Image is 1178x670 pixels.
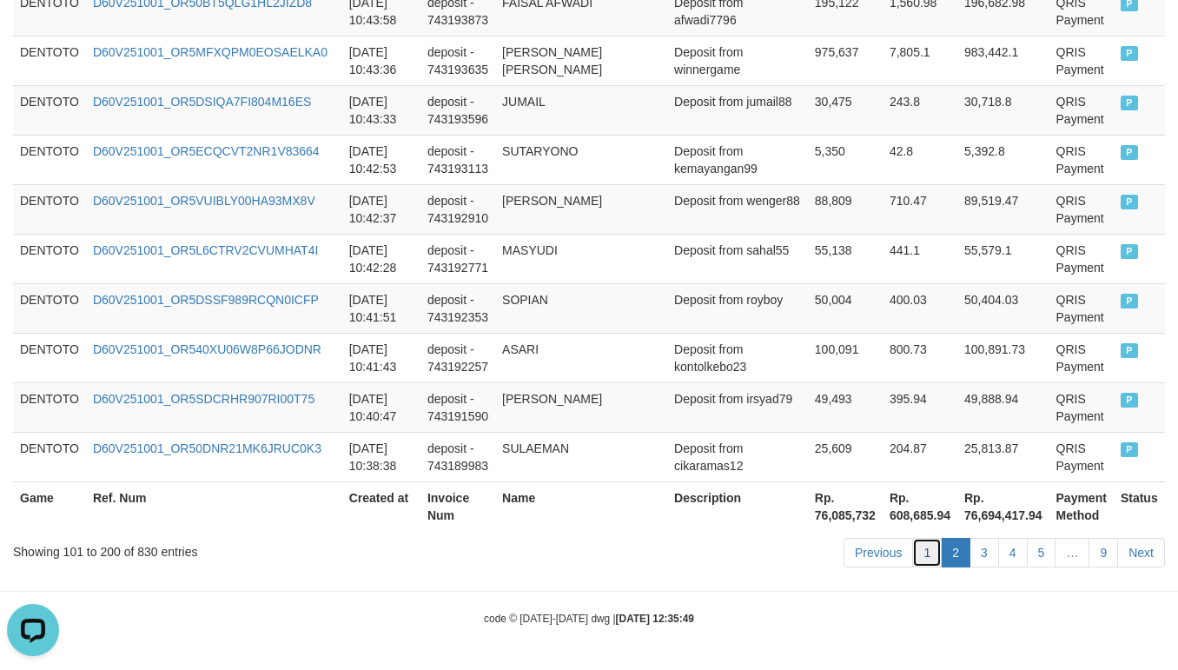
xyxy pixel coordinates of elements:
[808,283,883,333] td: 50,004
[957,283,1049,333] td: 50,404.03
[93,342,321,356] a: D60V251001_OR540XU06W8P66JODNR
[1049,135,1114,184] td: QRIS Payment
[1121,294,1138,308] span: PAID
[667,432,808,481] td: Deposit from cikaramas12
[495,432,667,481] td: SULAEMAN
[495,333,667,382] td: ASARI
[342,184,420,234] td: [DATE] 10:42:37
[13,382,86,432] td: DENTOTO
[957,432,1049,481] td: 25,813.87
[957,234,1049,283] td: 55,579.1
[495,135,667,184] td: SUTARYONO
[420,283,495,333] td: deposit - 743192353
[13,184,86,234] td: DENTOTO
[342,234,420,283] td: [DATE] 10:42:28
[342,135,420,184] td: [DATE] 10:42:53
[808,382,883,432] td: 49,493
[93,144,320,158] a: D60V251001_OR5ECQCVT2NR1V83664
[13,432,86,481] td: DENTOTO
[941,538,970,567] a: 2
[93,293,319,307] a: D60V251001_OR5DSSF989RCQN0ICFP
[957,135,1049,184] td: 5,392.8
[13,135,86,184] td: DENTOTO
[1089,538,1118,567] a: 9
[616,613,694,625] strong: [DATE] 12:35:49
[808,481,883,531] th: Rp. 76,085,732
[13,234,86,283] td: DENTOTO
[342,481,420,531] th: Created at
[342,85,420,135] td: [DATE] 10:43:33
[957,481,1049,531] th: Rp. 76,694,417.94
[495,184,667,234] td: [PERSON_NAME]
[667,283,808,333] td: Deposit from royboy
[93,45,328,59] a: D60V251001_OR5MFXQPM0EOSAELKA0
[970,538,999,567] a: 3
[495,382,667,432] td: [PERSON_NAME]
[420,36,495,85] td: deposit - 743193635
[667,135,808,184] td: Deposit from kemayangan99
[1121,195,1138,209] span: PAID
[342,333,420,382] td: [DATE] 10:41:43
[484,613,694,625] small: code © [DATE]-[DATE] dwg |
[808,135,883,184] td: 5,350
[883,333,957,382] td: 800.73
[883,36,957,85] td: 7,805.1
[1049,481,1114,531] th: Payment Method
[1117,538,1165,567] a: Next
[883,432,957,481] td: 204.87
[957,184,1049,234] td: 89,519.47
[342,382,420,432] td: [DATE] 10:40:47
[912,538,942,567] a: 1
[808,85,883,135] td: 30,475
[883,85,957,135] td: 243.8
[1049,184,1114,234] td: QRIS Payment
[420,135,495,184] td: deposit - 743193113
[13,481,86,531] th: Game
[957,382,1049,432] td: 49,888.94
[420,432,495,481] td: deposit - 743189983
[957,36,1049,85] td: 983,442.1
[420,333,495,382] td: deposit - 743192257
[844,538,913,567] a: Previous
[420,85,495,135] td: deposit - 743193596
[1049,432,1114,481] td: QRIS Payment
[667,481,808,531] th: Description
[1121,46,1138,61] span: PAID
[1049,333,1114,382] td: QRIS Payment
[420,481,495,531] th: Invoice Num
[86,481,342,531] th: Ref. Num
[93,392,314,406] a: D60V251001_OR5SDCRHR907RI00T75
[495,283,667,333] td: SOPIAN
[420,184,495,234] td: deposit - 743192910
[342,283,420,333] td: [DATE] 10:41:51
[1027,538,1056,567] a: 5
[1121,343,1138,358] span: PAID
[883,481,957,531] th: Rp. 608,685.94
[93,95,311,109] a: D60V251001_OR5DSIQA7FI804M16ES
[1121,442,1138,457] span: PAID
[1055,538,1089,567] a: …
[667,234,808,283] td: Deposit from sahal55
[667,333,808,382] td: Deposit from kontolkebo23
[808,333,883,382] td: 100,091
[420,234,495,283] td: deposit - 743192771
[1121,145,1138,160] span: PAID
[808,234,883,283] td: 55,138
[495,234,667,283] td: MASYUDI
[13,333,86,382] td: DENTOTO
[1049,36,1114,85] td: QRIS Payment
[808,36,883,85] td: 975,637
[957,85,1049,135] td: 30,718.8
[883,234,957,283] td: 441.1
[495,85,667,135] td: JUMAIL
[1049,283,1114,333] td: QRIS Payment
[1121,393,1138,408] span: PAID
[13,85,86,135] td: DENTOTO
[667,85,808,135] td: Deposit from jumail88
[342,36,420,85] td: [DATE] 10:43:36
[883,382,957,432] td: 395.94
[420,382,495,432] td: deposit - 743191590
[998,538,1028,567] a: 4
[667,36,808,85] td: Deposit from winnergame
[342,432,420,481] td: [DATE] 10:38:38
